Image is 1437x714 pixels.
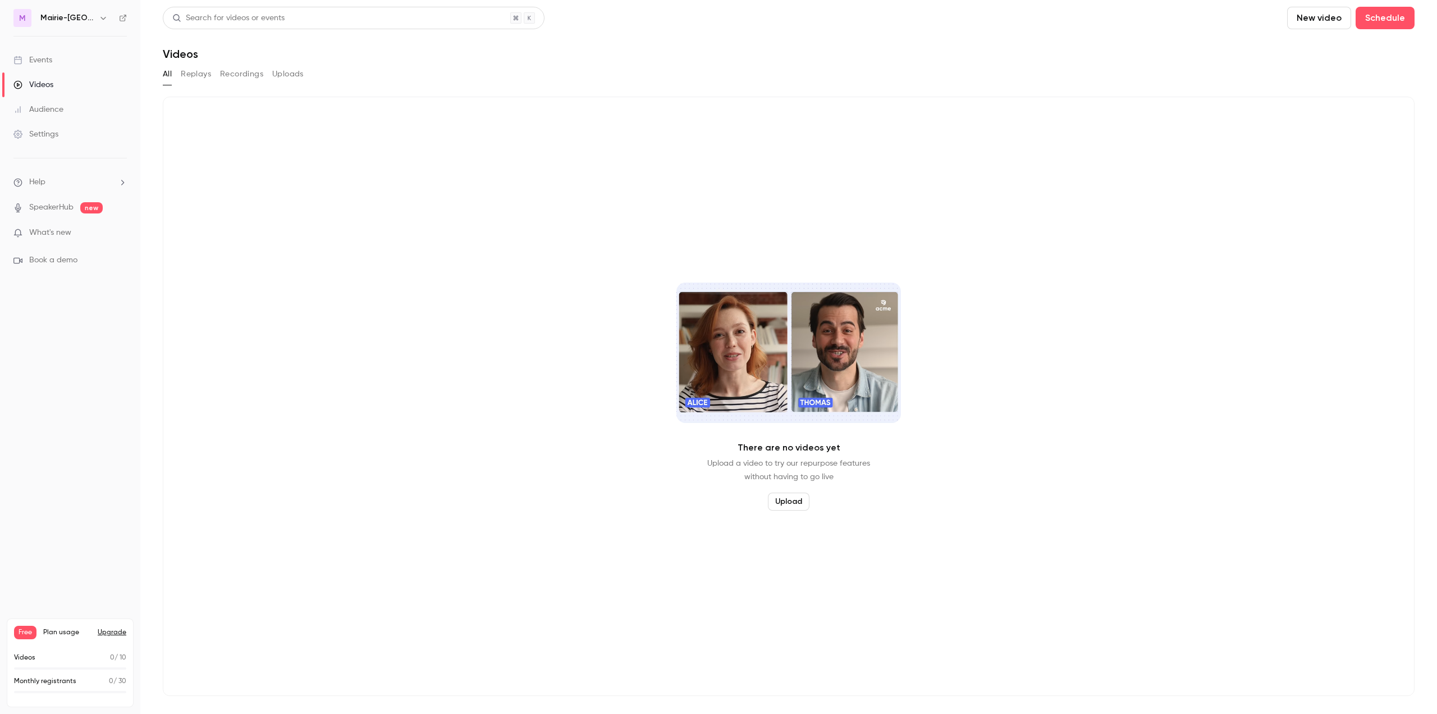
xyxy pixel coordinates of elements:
button: Replays [181,65,211,83]
span: 0 [109,678,113,685]
div: Videos [13,79,53,90]
div: Search for videos or events [172,12,285,24]
p: There are no videos yet [738,441,840,454]
h6: Mairie-[GEOGRAPHIC_DATA] [40,12,94,24]
h1: Videos [163,47,198,61]
button: Uploads [272,65,304,83]
button: Upgrade [98,628,126,637]
li: help-dropdown-opener [13,176,127,188]
p: Monthly registrants [14,676,76,686]
button: All [163,65,172,83]
p: / 10 [110,653,126,663]
button: New video [1287,7,1351,29]
div: Settings [13,129,58,140]
a: SpeakerHub [29,202,74,213]
button: Schedule [1356,7,1415,29]
button: Recordings [220,65,263,83]
div: Events [13,54,52,66]
span: 0 [110,654,115,661]
span: Help [29,176,45,188]
span: Free [14,626,36,639]
span: What's new [29,227,71,239]
p: / 30 [109,676,126,686]
div: Audience [13,104,63,115]
button: Upload [768,493,809,511]
span: new [80,202,103,213]
span: M [19,12,26,24]
p: Upload a video to try our repurpose features without having to go live [707,457,870,484]
span: Book a demo [29,254,77,266]
p: Videos [14,653,35,663]
section: Videos [163,7,1415,707]
span: Plan usage [43,628,91,637]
